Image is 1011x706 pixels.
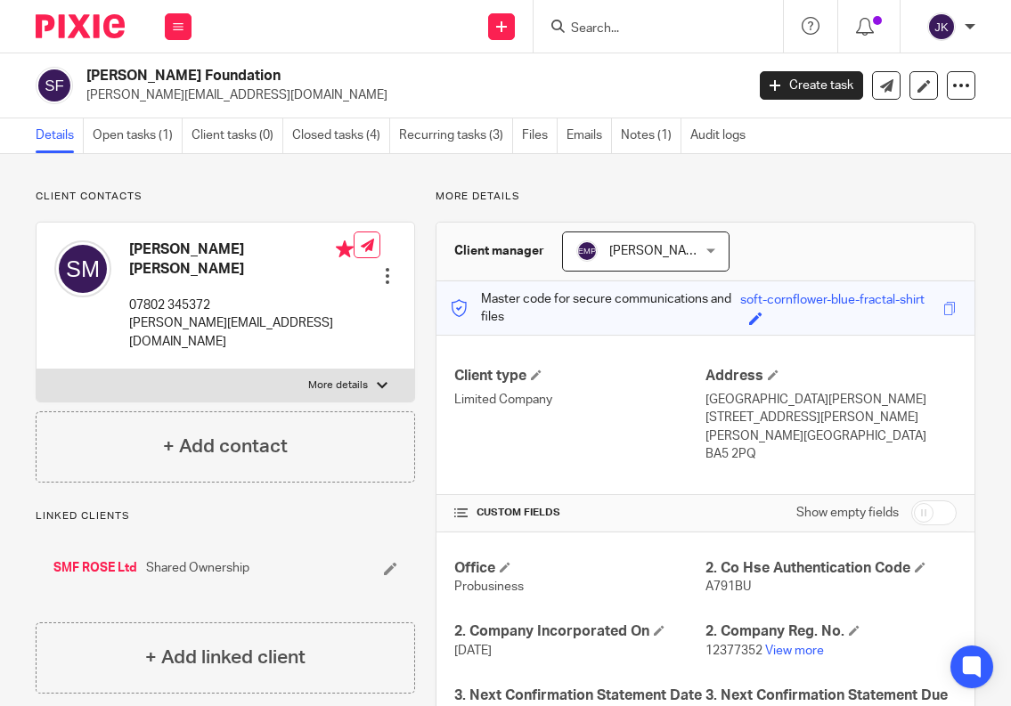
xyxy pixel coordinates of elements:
div: soft-cornflower-blue-fractal-shirt [740,291,925,312]
a: Create task [760,71,863,100]
a: Open tasks (1) [93,118,183,153]
p: [PERSON_NAME][EMAIL_ADDRESS][DOMAIN_NAME] [129,314,354,351]
h4: + Add contact [163,433,288,460]
p: Client contacts [36,190,415,204]
span: [PERSON_NAME] - PB [609,245,733,257]
h4: Office [454,559,705,578]
a: View more [765,645,824,657]
a: Client tasks (0) [192,118,283,153]
h4: + Add linked client [145,644,306,671]
a: Details [36,118,84,153]
h3: Client manager [454,242,544,260]
a: SMF ROSE Ltd [53,559,137,577]
p: [PERSON_NAME][EMAIL_ADDRESS][DOMAIN_NAME] [86,86,733,104]
img: svg%3E [54,240,111,297]
p: [GEOGRAPHIC_DATA][PERSON_NAME][STREET_ADDRESS][PERSON_NAME][PERSON_NAME][GEOGRAPHIC_DATA] [705,391,957,445]
h4: 2. Company Reg. No. [705,622,957,641]
p: Limited Company [454,391,705,409]
h4: 2. Co Hse Authentication Code [705,559,957,578]
a: Closed tasks (4) [292,118,390,153]
img: svg%3E [36,67,73,104]
h4: Address [705,367,957,385]
h4: [PERSON_NAME] [PERSON_NAME] [129,240,354,279]
span: Probusiness [454,580,524,593]
label: Show empty fields [796,504,899,522]
i: Primary [336,240,354,258]
a: Files [522,118,558,153]
a: Recurring tasks (3) [399,118,513,153]
span: [DATE] [454,645,492,657]
p: More details [308,378,368,393]
h4: CUSTOM FIELDS [454,506,705,520]
p: Master code for secure communications and files [450,290,740,327]
h2: [PERSON_NAME] Foundation [86,67,604,85]
a: Notes (1) [621,118,681,153]
img: Pixie [36,14,125,38]
a: Audit logs [690,118,754,153]
p: 07802 345372 [129,296,354,314]
img: svg%3E [576,240,598,262]
span: 12377352 [705,645,762,657]
p: BA5 2PQ [705,445,957,463]
h4: 2. Company Incorporated On [454,622,705,641]
img: svg%3E [927,12,956,41]
p: Linked clients [36,509,415,523]
span: Shared Ownership [146,559,249,577]
h4: Client type [454,367,705,385]
input: Search [569,21,730,37]
span: A791BU [705,580,751,593]
p: More details [436,190,975,204]
a: Emails [567,118,612,153]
